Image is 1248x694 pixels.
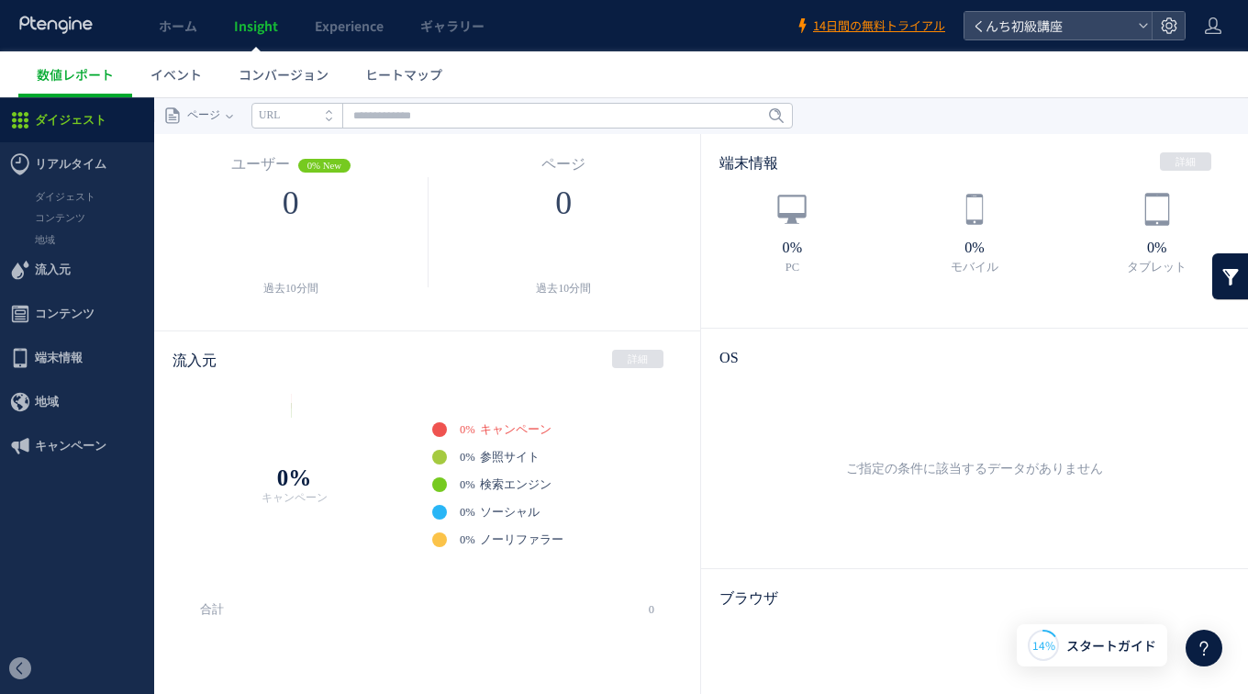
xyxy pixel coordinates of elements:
span: キャンペーン [240,392,348,410]
span: ノーリファラー [480,436,563,449]
span: スタートガイド [1066,636,1156,655]
span: コンバージョン [239,65,329,84]
a: 詳細 [612,252,663,271]
span: モバイル [951,163,998,176]
span: ホーム [159,17,197,35]
a: 0% 検索エンジン [460,380,552,395]
div: 0 [474,87,655,124]
span: 流入元 [173,255,217,271]
span: キャンペーン [480,326,552,339]
i: URL [259,12,280,24]
span: 端末情報 [719,58,778,73]
strong: 0% [1065,142,1248,159]
span: 地域 [35,283,59,327]
b: 0% [240,369,348,392]
span: ヒートマップ [365,65,442,84]
span: ギャラリー [420,17,485,35]
span: Insight [234,17,278,35]
strong: 0% [701,142,884,159]
span: ブラウザ [701,472,1248,530]
span: リアルタイム [35,45,106,89]
span: ユーザー [231,59,290,74]
span: 0% [460,408,475,422]
div: 過去10分間 [200,175,382,200]
div: 0 [200,87,382,124]
span: ソーシャル [480,409,540,421]
span: 0% [460,325,475,340]
span: 0% [460,353,475,367]
span: Experience [315,17,384,35]
b: 合計 [200,506,224,519]
div: ご指定の条件に該当するデータがありません [738,289,1211,453]
span: 端末情報 [35,239,83,283]
div: 過去10分間 [474,175,655,200]
span: 14日間の無料トライアル [813,17,945,35]
span: 0% [460,435,475,450]
span: くんち初級講座 [967,12,1131,39]
span: PC [786,163,799,176]
span: イベント [150,65,202,84]
a: 14日間の無料トライアル [795,17,945,35]
span: 検索エンジン [480,381,552,394]
a: 詳細 [1160,55,1211,73]
span: 0% [460,380,475,395]
span: ダイジェスト [35,1,106,45]
div: ご指定の条件に該当するデータがありません [738,530,1211,693]
a: 0% ノーリファラー [460,435,563,450]
a: 0% ソーシャル [460,408,540,422]
span: 数値レポート [37,65,114,84]
a: 0% キャンペーン [460,325,552,340]
strong: 0% [884,142,1066,159]
span: 0% New [298,62,351,75]
span: 0 [649,494,654,531]
span: 参照サイト [480,353,540,366]
span: OS [701,231,1248,289]
span: 流入元 [35,151,71,195]
span: ページ [541,59,585,74]
span: 14% [1032,637,1055,653]
span: コンテンツ [35,195,95,239]
span: タブレット [1127,163,1187,176]
span: キャンペーン [35,327,106,371]
a: 0% 参照サイト [460,353,540,367]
